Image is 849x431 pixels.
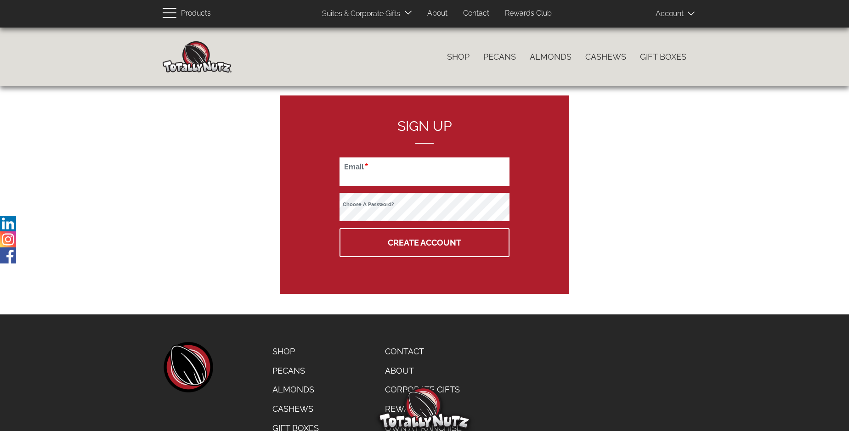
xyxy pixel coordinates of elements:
[266,361,326,381] a: Pecans
[340,228,509,257] button: Create Account
[378,361,469,381] a: About
[456,5,496,22] a: Contact
[476,47,523,67] a: Pecans
[340,157,509,186] input: Your email address. We won’t share this with anyone.
[266,380,326,399] a: Almonds
[379,387,470,429] img: Totally Nutz Logo
[340,118,509,144] h2: Sign up
[633,47,693,67] a: Gift Boxes
[578,47,633,67] a: Cashews
[498,5,559,22] a: Rewards Club
[440,47,476,67] a: Shop
[266,342,326,361] a: Shop
[523,47,578,67] a: Almonds
[181,7,211,20] span: Products
[163,41,232,73] img: Home
[420,5,454,22] a: About
[315,5,403,23] a: Suites & Corporate Gifts
[378,342,469,361] a: Contact
[266,399,326,419] a: Cashews
[378,380,469,399] a: Corporate Gifts
[163,342,213,392] a: home
[378,399,469,419] a: Rewards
